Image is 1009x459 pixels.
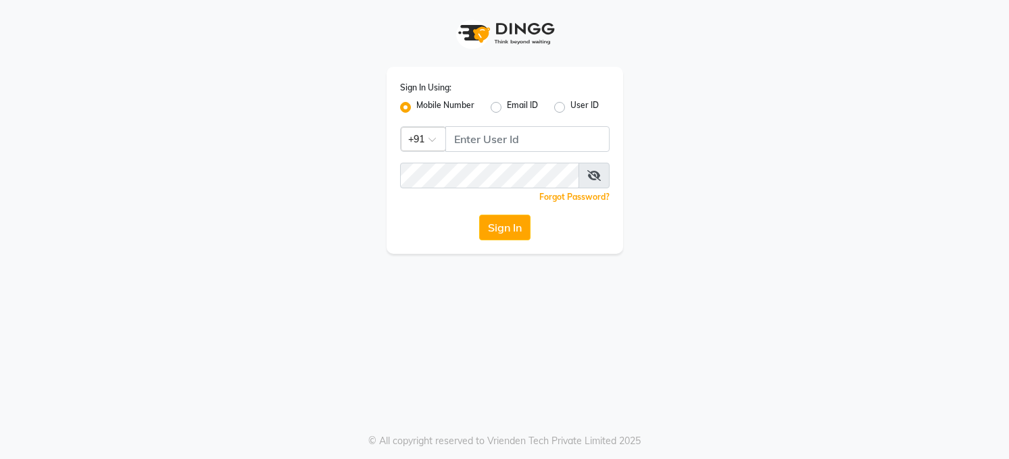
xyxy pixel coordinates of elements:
[539,192,610,202] a: Forgot Password?
[570,99,599,115] label: User ID
[416,99,474,115] label: Mobile Number
[445,126,610,152] input: Username
[400,82,451,94] label: Sign In Using:
[451,13,559,53] img: logo1.svg
[507,99,538,115] label: Email ID
[400,163,579,188] input: Username
[479,215,531,240] button: Sign In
